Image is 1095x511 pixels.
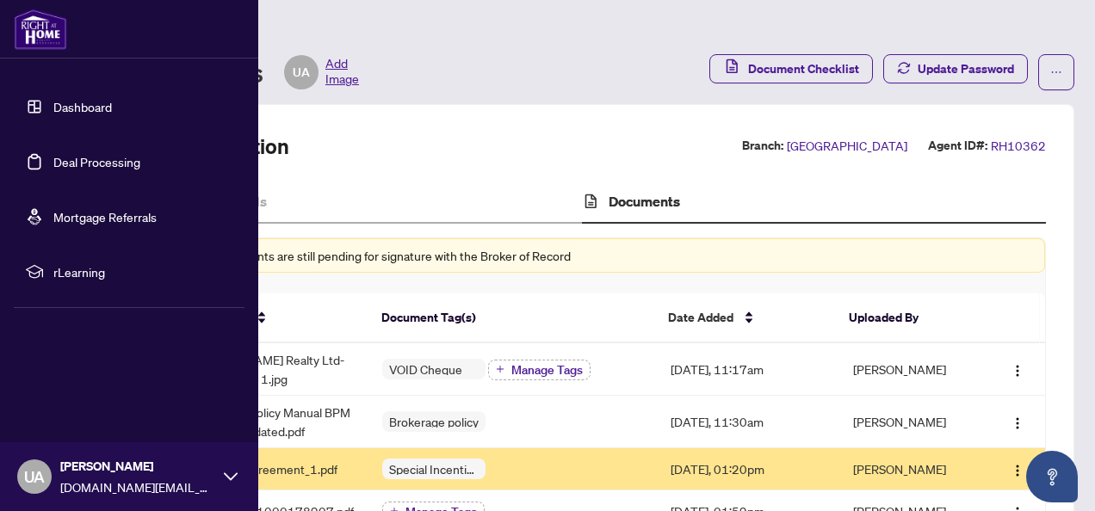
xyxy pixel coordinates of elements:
span: UA [24,465,45,489]
td: [PERSON_NAME] [839,343,983,396]
td: [DATE], 11:30am [657,396,839,448]
a: Mortgage Referrals [53,209,157,225]
span: rLearning [53,262,232,281]
label: Branch: [742,136,783,156]
span: Document Checklist [748,55,859,83]
td: [PERSON_NAME] [839,448,983,490]
span: RH10362 [991,136,1046,156]
button: Document Checklist [709,54,873,83]
span: Brokerage Policy Manual BPM - [DATE]_updated.pdf [190,403,355,440]
td: [DATE], 01:20pm [657,448,839,490]
img: Logo [1011,364,1024,378]
img: Logo [1011,416,1024,430]
span: Add Image [325,55,359,89]
span: Manage Tags [511,364,583,376]
td: [DATE], 11:17am [657,343,839,396]
label: Agent ID#: [928,136,987,156]
th: File Name [176,293,368,343]
th: Document Tag(s) [368,293,654,343]
span: UA [293,63,310,82]
button: Logo [1004,408,1031,435]
span: [DOMAIN_NAME][EMAIL_ADDRESS][DOMAIN_NAME] [60,477,215,496]
img: Logo [1011,464,1024,477]
th: Uploaded By [835,293,978,343]
button: Update Password [883,54,1028,83]
div: Highlighted documents are still pending for signature with the Broker of Record [149,246,1034,265]
span: ellipsis [1050,66,1062,78]
span: plus [496,365,504,373]
span: [GEOGRAPHIC_DATA] [787,136,907,156]
button: Open asap [1026,451,1078,502]
td: [PERSON_NAME] [839,396,983,448]
button: Logo [1004,455,1031,483]
h4: Documents [609,191,680,212]
span: Brokerage policy [382,416,486,428]
th: Date Added [654,293,836,343]
span: Incentive Agreement_1.pdf [190,459,337,478]
a: Dashboard [53,99,112,114]
span: VOID Cheque [382,363,469,375]
span: Update Password [918,55,1014,83]
span: Special Incentives agreement [382,463,486,475]
span: [PERSON_NAME] [60,457,215,476]
button: Logo [1004,355,1031,383]
span: Date Added [668,308,733,327]
span: [PERSON_NAME] Realty Ltd- Void Cheque 1.jpg [190,350,355,388]
button: Manage Tags [488,360,591,380]
img: logo [14,9,67,50]
a: Deal Processing [53,154,140,169]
